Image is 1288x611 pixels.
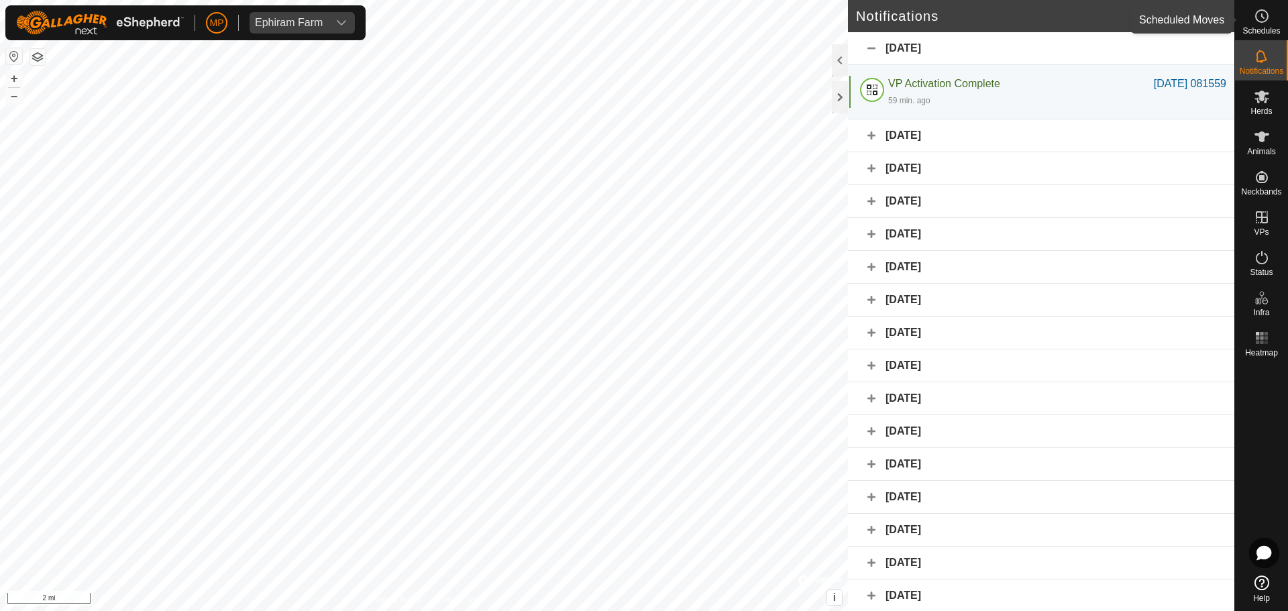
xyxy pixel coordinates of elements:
div: [DATE] [848,415,1234,448]
span: VPs [1254,228,1269,236]
button: – [6,88,22,104]
h2: Notifications [856,8,1205,24]
button: Reset Map [6,48,22,64]
span: Schedules [1242,27,1280,35]
span: Status [1250,268,1273,276]
div: [DATE] [848,349,1234,382]
div: [DATE] [848,448,1234,481]
span: VP Activation Complete [888,78,1000,89]
span: Animals [1247,148,1276,156]
div: [DATE] [848,547,1234,579]
div: [DATE] [848,218,1234,251]
div: [DATE] [848,119,1234,152]
a: Contact Us [437,594,477,606]
a: Privacy Policy [371,594,421,606]
div: [DATE] [848,481,1234,514]
button: i [827,590,842,605]
span: Neckbands [1241,188,1281,196]
div: [DATE] [848,382,1234,415]
div: [DATE] [848,185,1234,218]
button: + [6,70,22,87]
a: Help [1235,570,1288,608]
div: [DATE] [848,152,1234,185]
button: Map Layers [30,49,46,65]
span: Notifications [1240,67,1283,75]
div: [DATE] 081559 [1154,76,1226,92]
span: i [833,592,836,603]
div: [DATE] [848,514,1234,547]
div: [DATE] [848,32,1234,65]
span: Ephiram Farm [250,12,328,34]
div: Ephiram Farm [255,17,323,28]
span: MP [210,16,224,30]
span: Help [1253,594,1270,602]
span: Infra [1253,309,1269,317]
img: Gallagher Logo [16,11,184,35]
div: 59 min. ago [888,95,930,107]
span: Herds [1250,107,1272,115]
div: [DATE] [848,284,1234,317]
div: [DATE] [848,251,1234,284]
div: [DATE] [848,317,1234,349]
span: Heatmap [1245,349,1278,357]
div: dropdown trigger [328,12,355,34]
